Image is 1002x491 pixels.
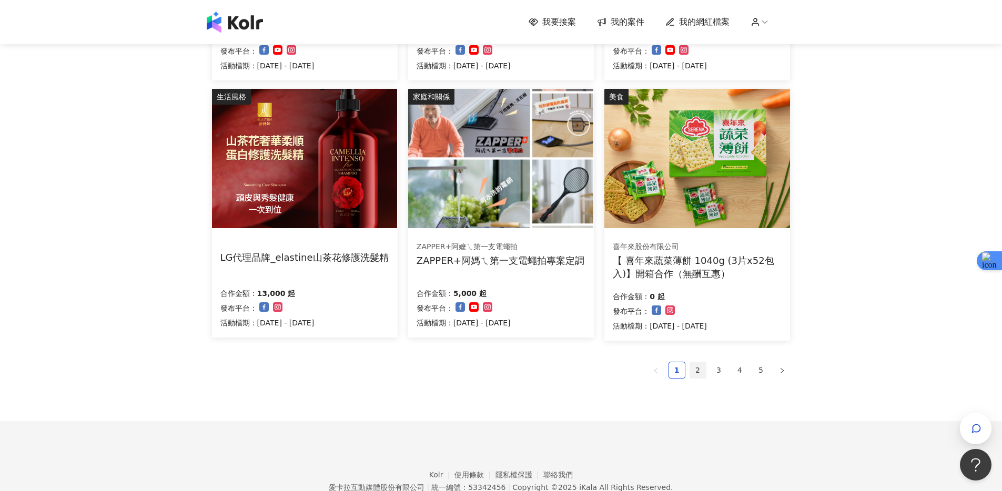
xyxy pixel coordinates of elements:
[417,242,584,252] div: ZAPPER+阿嬤ㄟ第一支電蠅拍
[417,45,453,57] p: 發布平台：
[220,302,257,314] p: 發布平台：
[417,316,511,329] p: 活動檔期：[DATE] - [DATE]
[543,470,573,479] a: 聯絡我們
[212,89,251,105] div: 生活風格
[220,45,257,57] p: 發布平台：
[753,362,770,379] li: 5
[408,89,593,228] img: ZAPPER+阿媽ㄟ第一支電蠅拍專案定調
[207,12,263,33] img: logo
[597,16,644,28] a: 我的案件
[220,59,315,72] p: 活動檔期：[DATE] - [DATE]
[417,287,453,300] p: 合作金額：
[690,362,706,378] a: 2
[408,89,454,105] div: 家庭和關係
[753,362,769,378] a: 5
[417,59,511,72] p: 活動檔期：[DATE] - [DATE]
[653,367,659,374] span: left
[774,362,791,379] li: Next Page
[669,362,685,379] li: 1
[711,362,727,378] a: 3
[257,287,296,300] p: 13,000 起
[220,251,389,264] div: LG代理品牌_elastine山茶花修護洗髮精
[679,16,730,28] span: 我的網紅檔案
[613,320,707,332] p: 活動檔期：[DATE] - [DATE]
[665,16,730,28] a: 我的網紅檔案
[647,362,664,379] li: Previous Page
[732,362,748,378] a: 4
[529,16,576,28] a: 我要接案
[220,287,257,300] p: 合作金額：
[647,362,664,379] button: left
[774,362,791,379] button: right
[613,242,781,252] div: 喜年來股份有限公司
[669,362,685,378] a: 1
[495,470,544,479] a: 隱私權保護
[650,290,665,303] p: 0 起
[613,290,650,303] p: 合作金額：
[542,16,576,28] span: 我要接案
[711,362,727,379] li: 3
[604,89,790,228] img: 喜年來蔬菜薄餅 1040g (3片x52包入
[429,470,454,479] a: Kolr
[613,59,707,72] p: 活動檔期：[DATE] - [DATE]
[453,287,487,300] p: 5,000 起
[604,89,629,105] div: 美食
[212,89,397,228] img: elastine山茶花奢華柔順蛋白修護洗髮精
[613,45,650,57] p: 發布平台：
[417,302,453,314] p: 發布平台：
[960,449,991,480] iframe: Help Scout Beacon - Open
[613,305,650,318] p: 發布平台：
[417,254,584,267] div: ZAPPER+阿媽ㄟ第一支電蠅拍專案定調
[611,16,644,28] span: 我的案件
[220,316,315,329] p: 活動檔期：[DATE] - [DATE]
[732,362,748,379] li: 4
[779,367,785,374] span: right
[690,362,706,379] li: 2
[613,254,782,280] div: 【 喜年來蔬菜薄餅 1040g (3片x52包入)】開箱合作（無酬互惠）
[454,470,495,479] a: 使用條款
